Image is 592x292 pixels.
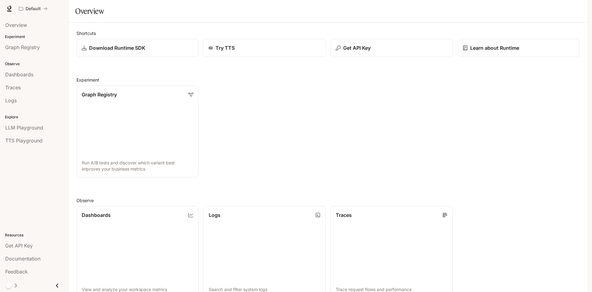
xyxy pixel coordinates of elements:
[89,44,145,52] p: Download Runtime SDK
[216,44,235,52] p: Try TTS
[331,39,453,57] button: Get API Key
[82,91,117,98] p: Graph Registry
[76,197,580,204] h2: Observe
[336,211,352,219] p: Traces
[76,77,580,83] h2: Experiment
[82,160,193,172] p: Run A/B tests and discover which variant best improves your business metrics
[26,6,41,11] p: Default
[76,30,580,36] h2: Shortcuts
[209,211,220,219] p: Logs
[76,86,199,177] a: Graph RegistryRun A/B tests and discover which variant best improves your business metrics
[470,44,519,52] p: Learn about Runtime
[82,211,111,219] p: Dashboards
[75,5,104,17] h1: Overview
[203,39,326,57] a: Try TTS
[458,39,580,57] a: Learn about Runtime
[343,44,371,52] p: Get API Key
[16,2,50,15] button: All workspaces
[76,39,199,57] a: Download Runtime SDK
